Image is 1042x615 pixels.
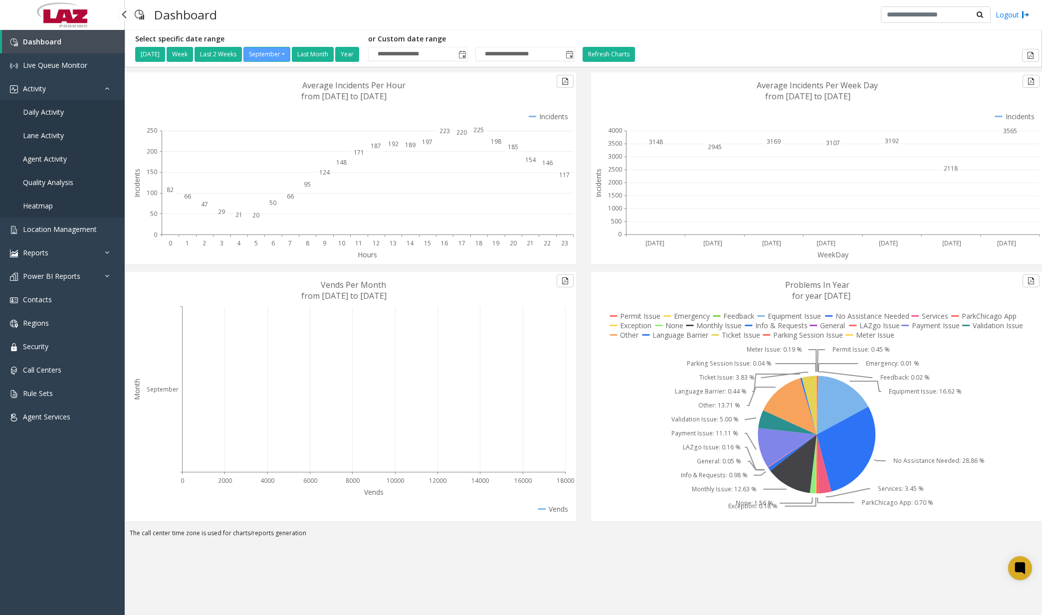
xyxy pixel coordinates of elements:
text: 6 [271,239,275,247]
button: [DATE] [135,47,165,62]
span: Toggle popup [456,47,467,61]
text: 198 [491,137,501,146]
text: Hours [358,250,377,259]
text: [DATE] [997,239,1016,247]
text: 124 [319,168,330,177]
text: 12000 [429,476,446,485]
button: Export to pdf [1023,274,1040,287]
text: 16 [441,239,448,247]
text: 187 [371,142,381,150]
text: 2 [203,239,206,247]
text: 13 [390,239,397,247]
text: 189 [405,141,416,149]
text: 21 [527,239,534,247]
text: Services: 3.45 % [878,485,924,493]
text: 10 [338,239,345,247]
text: 4000 [260,476,274,485]
text: 185 [508,143,518,151]
text: 12 [373,239,380,247]
text: 95 [304,180,311,189]
text: General: 0.05 % [696,457,741,466]
text: 15 [424,239,431,247]
text: 2000 [218,476,232,485]
button: Last 2 Weeks [195,47,242,62]
span: Quality Analysis [23,178,73,187]
text: 21 [235,210,242,219]
text: 1500 [608,191,622,200]
text: [DATE] [878,239,897,247]
span: Dashboard [23,37,61,46]
span: Contacts [23,295,52,304]
img: 'icon' [10,320,18,328]
button: Export to pdf [557,274,574,287]
span: Power BI Reports [23,271,80,281]
text: 18 [475,239,482,247]
span: Activity [23,84,46,93]
text: [DATE] [703,239,722,247]
button: Last Month [292,47,334,62]
text: 6000 [303,476,317,485]
text: 192 [388,140,399,148]
text: 20 [252,211,259,219]
a: Logout [996,9,1030,20]
text: 66 [287,192,294,201]
h3: Dashboard [149,2,222,27]
text: Validation Issue: 5.00 % [671,415,739,424]
text: [DATE] [817,239,835,247]
text: 11 [355,239,362,247]
text: Other: 13.71 % [698,402,740,410]
text: 4000 [608,126,622,135]
text: 500 [611,217,622,225]
span: Reports [23,248,48,257]
span: Live Queue Monitor [23,60,87,70]
text: 8000 [346,476,360,485]
text: Average Incidents Per Hour [302,80,406,91]
text: 148 [336,158,347,167]
text: 14000 [471,476,489,485]
text: 4 [237,239,241,247]
text: Incidents [132,169,142,198]
text: 0 [181,476,184,485]
text: 2118 [944,165,958,173]
text: ParkChicago App: 0.70 % [862,499,933,507]
img: 'icon' [10,249,18,257]
span: Security [23,342,48,351]
text: 197 [422,138,432,146]
button: Export to pdf [1023,75,1040,88]
text: 171 [354,148,364,157]
text: 29 [218,207,225,216]
text: 50 [269,199,276,207]
text: 22 [544,239,551,247]
text: for year [DATE] [792,290,850,301]
text: Meter Issue: 0.19 % [747,346,802,354]
text: 3107 [826,139,840,147]
text: 0 [169,239,172,247]
text: 2000 [608,178,622,187]
text: 20 [510,239,517,247]
text: LAZgo Issue: 0.16 % [683,443,741,452]
text: 7 [288,239,292,247]
text: 1000 [608,204,622,212]
text: 1 [186,239,189,247]
text: 3 [220,239,223,247]
text: 8 [306,239,309,247]
img: 'icon' [10,38,18,46]
text: Average Incidents Per Week Day [757,80,878,91]
text: Monthly Issue: 12.63 % [692,485,757,494]
text: 2945 [708,143,722,151]
text: Month [132,379,142,400]
text: None: 1.56 % [735,499,773,508]
text: 146 [542,159,553,167]
text: 117 [559,171,570,179]
text: 250 [147,126,157,135]
text: 3169 [767,137,781,146]
text: 3500 [608,139,622,148]
span: Regions [23,318,49,328]
h5: or Custom date range [368,35,575,43]
button: Year [335,47,359,62]
text: 18000 [557,476,574,485]
text: 0 [154,230,157,239]
span: Toggle popup [564,47,575,61]
button: Week [167,47,193,62]
text: 14 [407,239,414,247]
